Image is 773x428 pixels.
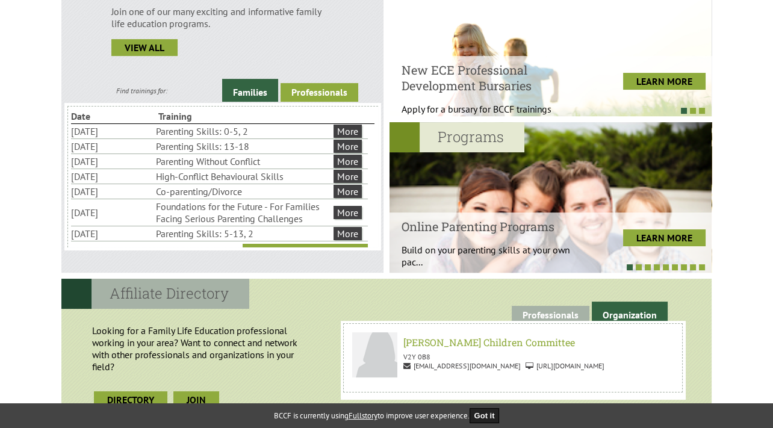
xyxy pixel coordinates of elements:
[111,39,178,56] a: view all
[352,332,397,377] img: Langley Children Committee Alicia Rempel
[403,361,521,370] span: [EMAIL_ADDRESS][DOMAIN_NAME]
[356,336,669,349] h6: [PERSON_NAME] Children Committee
[346,326,679,389] a: Langley Children Committee Alicia Rempel [PERSON_NAME] Children Committee V2Y 0B8 [EMAIL_ADDRESS]...
[334,185,362,198] a: More
[68,318,335,379] p: Looking for a Family Life Education professional working in your area? Want to connect and networ...
[156,226,331,241] li: Parenting Skills: 5-13, 2
[402,103,582,127] p: Apply for a bursary for BCCF trainings West...
[61,279,249,309] h2: Affiliate Directory
[390,122,524,152] h2: Programs
[402,219,582,234] h4: Online Parenting Programs
[156,184,331,199] li: Co-parenting/Divorce
[623,229,706,246] a: LEARN MORE
[402,62,582,93] h4: New ECE Professional Development Bursaries
[173,391,219,408] a: join
[222,79,278,102] a: Families
[402,244,582,268] p: Build on your parenting skills at your own pac...
[71,169,154,184] li: [DATE]
[156,169,331,184] li: High-Conflict Behavioural Skills
[334,125,362,138] a: More
[71,109,156,123] li: Date
[71,124,154,138] li: [DATE]
[243,244,368,261] a: View More Trainings
[94,391,167,408] a: Directory
[156,154,331,169] li: Parenting Without Conflict
[470,408,500,423] button: Got it
[281,83,358,102] a: Professionals
[71,139,154,154] li: [DATE]
[158,109,243,123] li: Training
[526,361,604,370] span: [URL][DOMAIN_NAME]
[352,352,673,361] p: V2Y 0B8
[156,139,331,154] li: Parenting Skills: 13-18
[623,73,706,90] a: LEARN MORE
[156,199,331,226] li: Foundations for the Future - For Families Facing Serious Parenting Challenges
[71,205,154,220] li: [DATE]
[334,155,362,168] a: More
[349,411,377,421] a: Fullstory
[156,124,331,138] li: Parenting Skills: 0-5, 2
[334,170,362,183] a: More
[71,184,154,199] li: [DATE]
[334,206,362,219] a: More
[512,306,589,324] a: Professionals
[61,86,222,95] div: Find trainings for:
[71,154,154,169] li: [DATE]
[334,140,362,153] a: More
[334,227,362,240] a: More
[111,5,334,29] p: Join one of our many exciting and informative family life education programs.
[71,226,154,241] li: [DATE]
[592,302,668,324] a: Organization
